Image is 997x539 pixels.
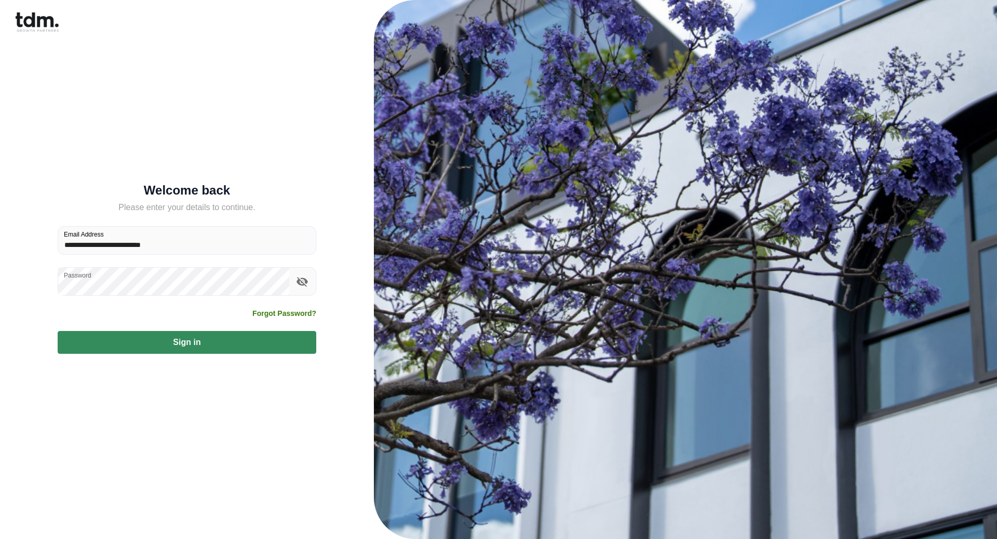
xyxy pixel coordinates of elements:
[58,201,316,214] h5: Please enter your details to continue.
[58,331,316,354] button: Sign in
[252,308,316,319] a: Forgot Password?
[293,273,311,291] button: toggle password visibility
[64,230,104,239] label: Email Address
[58,185,316,196] h5: Welcome back
[64,271,91,280] label: Password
